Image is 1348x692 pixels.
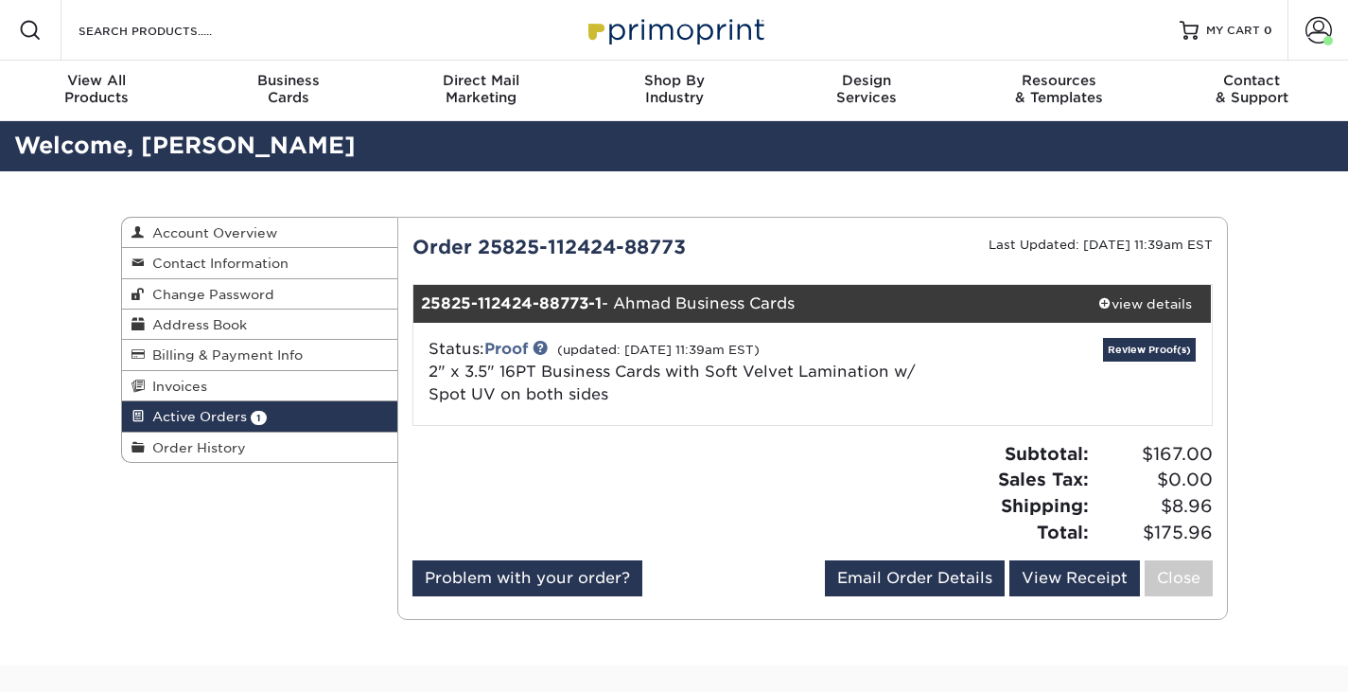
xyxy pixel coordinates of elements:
span: Contact Information [145,256,289,271]
a: BusinessCards [193,61,386,121]
a: Close [1145,560,1213,596]
span: $0.00 [1094,467,1213,493]
small: Last Updated: [DATE] 11:39am EST [989,238,1213,252]
input: SEARCH PRODUCTS..... [77,19,261,42]
span: Account Overview [145,225,277,240]
strong: Shipping: [1001,495,1089,516]
strong: Subtotal: [1005,443,1089,464]
div: Services [770,72,963,106]
a: Email Order Details [825,560,1005,596]
a: Active Orders 1 [122,401,398,432]
span: Resources [963,72,1156,89]
span: Shop By [578,72,771,89]
div: & Templates [963,72,1156,106]
a: Order History [122,433,398,462]
a: Proof [484,340,528,358]
span: Business [193,72,386,89]
span: Contact [1155,72,1348,89]
a: Problem with your order? [412,560,642,596]
strong: Sales Tax: [998,469,1089,489]
span: Address Book [145,317,247,332]
a: Direct MailMarketing [385,61,578,121]
div: Order 25825-112424-88773 [398,233,813,261]
strong: Total: [1037,522,1089,542]
span: Billing & Payment Info [145,347,303,363]
span: Direct Mail [385,72,578,89]
span: MY CART [1206,23,1260,39]
div: - Ahmad Business Cards [413,285,1078,323]
span: $8.96 [1094,493,1213,520]
span: Change Password [145,287,274,302]
a: Shop ByIndustry [578,61,771,121]
span: $167.00 [1094,441,1213,468]
a: Billing & Payment Info [122,340,398,370]
span: Design [770,72,963,89]
div: Marketing [385,72,578,106]
small: (updated: [DATE] 11:39am EST) [557,343,760,357]
span: Invoices [145,379,207,394]
strong: 25825-112424-88773-1 [421,294,602,312]
div: Cards [193,72,386,106]
span: 0 [1264,24,1272,37]
span: Order History [145,440,246,455]
a: Contact Information [122,248,398,278]
a: DesignServices [770,61,963,121]
img: Primoprint [580,9,769,50]
div: view details [1078,294,1212,313]
div: Industry [578,72,771,106]
span: 1 [251,411,267,425]
a: Review Proof(s) [1103,338,1196,362]
a: 2" x 3.5" 16PT Business Cards with Soft Velvet Lamination w/ Spot UV on both sides [429,363,916,403]
a: Invoices [122,371,398,401]
a: view details [1078,285,1212,323]
div: Status: [414,338,945,406]
a: Contact& Support [1155,61,1348,121]
a: View Receipt [1009,560,1140,596]
div: & Support [1155,72,1348,106]
a: Change Password [122,279,398,310]
a: Address Book [122,310,398,340]
a: Resources& Templates [963,61,1156,121]
span: Active Orders [145,409,247,424]
span: $175.96 [1094,520,1213,546]
a: Account Overview [122,218,398,248]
